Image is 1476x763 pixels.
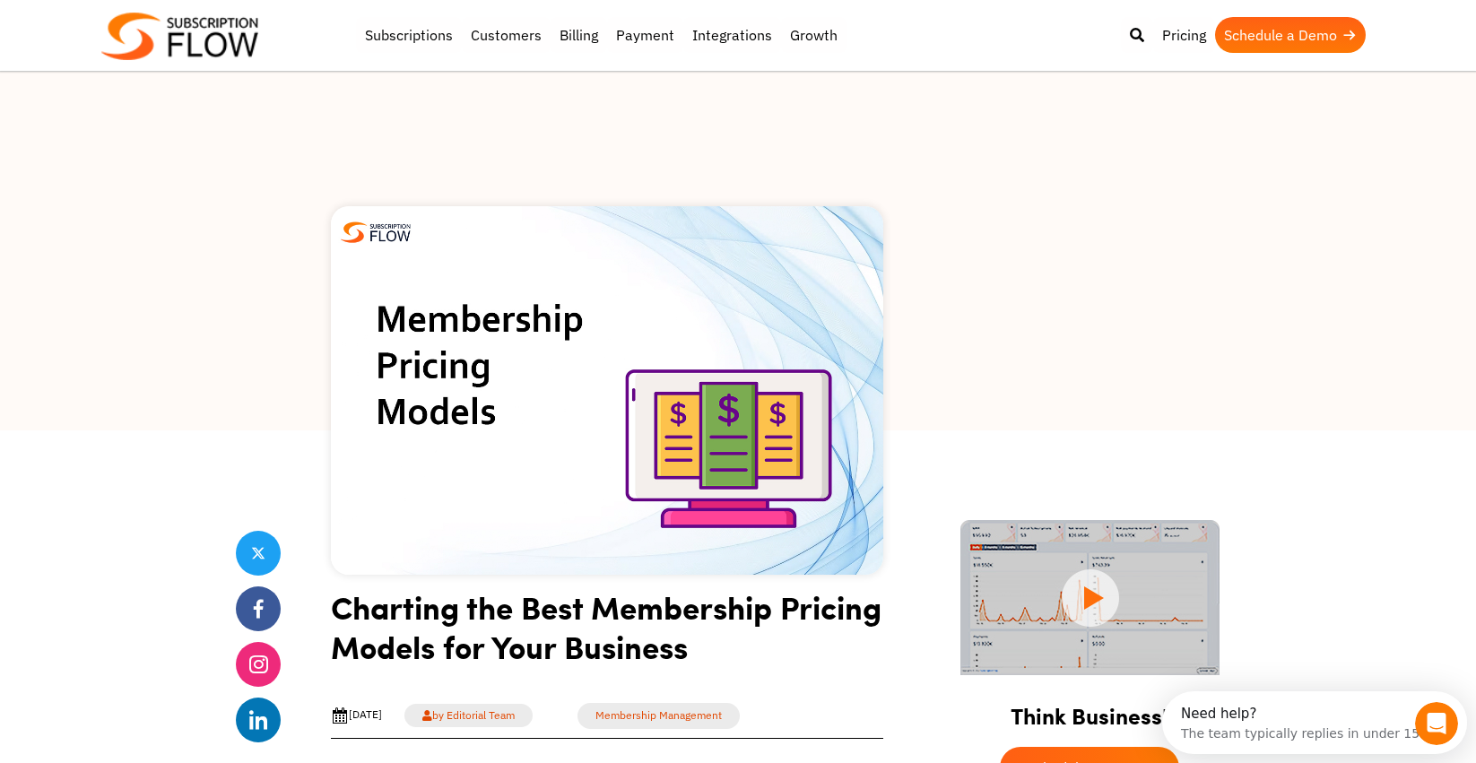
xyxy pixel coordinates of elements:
a: Growth [781,17,847,53]
h2: Think Business! [939,681,1240,738]
img: Subscriptionflow [101,13,258,60]
a: Pricing [1153,17,1215,53]
div: Open Intercom Messenger [7,7,323,56]
a: Integrations [683,17,781,53]
a: Membership Management [577,703,740,729]
div: The team typically replies in under 15m [19,30,270,48]
iframe: Intercom live chat [1415,702,1458,745]
iframe: Intercom live chat discovery launcher [1162,691,1467,754]
a: Subscriptions [356,17,462,53]
img: intro video [960,520,1220,675]
img: Membership pricing models [331,206,883,575]
a: Customers [462,17,551,53]
h1: Charting the Best Membership Pricing Models for Your Business [331,587,883,680]
a: Schedule a Demo [1215,17,1366,53]
div: Need help? [19,15,270,30]
a: Payment [607,17,683,53]
a: Billing [551,17,607,53]
a: by Editorial Team [404,704,533,727]
div: [DATE] [331,707,382,724]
